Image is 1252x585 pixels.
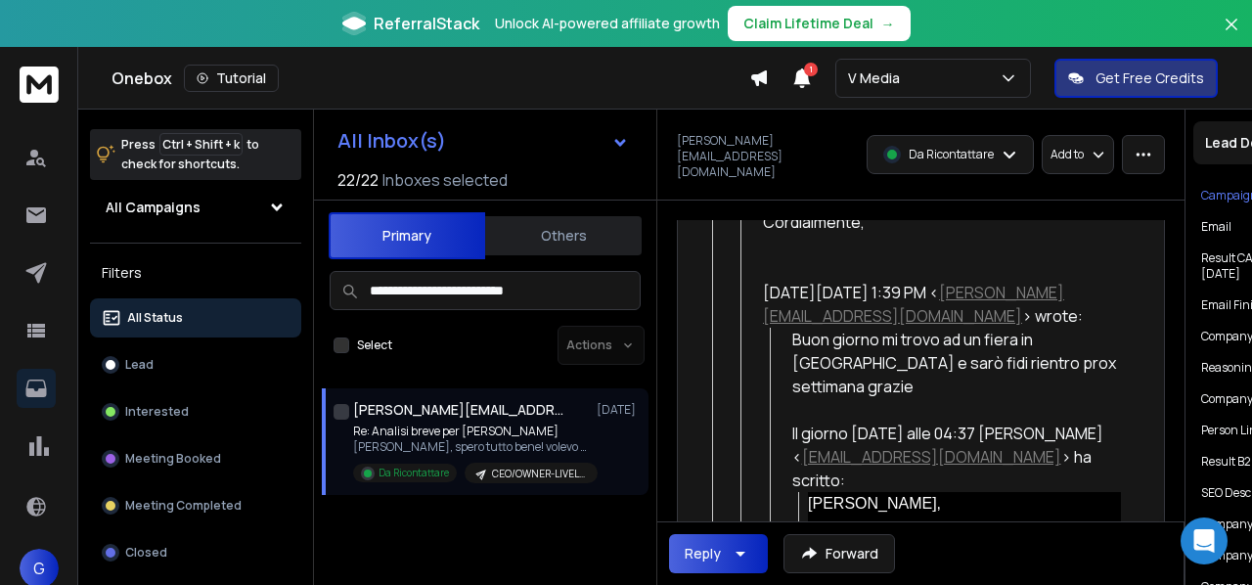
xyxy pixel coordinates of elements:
[1201,219,1231,235] p: Email
[763,210,1121,234] div: Cordialmente,
[848,68,908,88] p: V Media
[379,466,449,480] p: Da Ricontattare
[728,6,911,41] button: Claim Lifetime Deal→
[337,168,379,192] span: 22 / 22
[909,147,994,162] p: Da Ricontattare
[90,392,301,431] button: Interested
[357,337,392,353] label: Select
[353,400,568,420] h1: [PERSON_NAME][EMAIL_ADDRESS][DOMAIN_NAME]
[881,14,895,33] span: →
[127,310,183,326] p: All Status
[792,422,1122,492] div: Il giorno [DATE] alle 04:37 [PERSON_NAME] < > ha scritto:
[374,12,479,35] span: ReferralStack
[125,498,242,514] p: Meeting Completed
[353,439,588,455] p: [PERSON_NAME], spero tutto bene! volevo gentilmente
[337,131,446,151] h1: All Inbox(s)
[353,424,588,439] p: Re: Analisi breve per [PERSON_NAME]
[1051,147,1084,162] p: Add to
[90,259,301,287] h3: Filters
[685,544,721,563] div: Reply
[125,545,167,561] p: Closed
[792,328,1122,398] div: Buon giorno mi trovo ad un fiera in [GEOGRAPHIC_DATA] e sarò fidi rientro prox settimana grazie
[382,168,508,192] h3: Inboxes selected
[90,298,301,337] button: All Status
[90,533,301,572] button: Closed
[669,534,768,573] button: Reply
[125,451,221,467] p: Meeting Booked
[804,63,818,76] span: 1
[492,467,586,481] p: CEO/OWNER-LIVELLO 3 - CONSAPEVOLE DEL PROBLEMA-PERSONALIZZAZIONI TARGET A-TEST 1
[783,534,895,573] button: Forward
[121,135,259,174] p: Press to check for shortcuts.
[184,65,279,92] button: Tutorial
[1054,59,1218,98] button: Get Free Credits
[106,198,201,217] h1: All Campaigns
[112,65,749,92] div: Onebox
[1181,517,1228,564] div: Open Intercom Messenger
[597,402,641,418] p: [DATE]
[495,14,720,33] p: Unlock AI-powered affiliate growth
[90,486,301,525] button: Meeting Completed
[159,133,243,156] span: Ctrl + Shift + k
[90,345,301,384] button: Lead
[125,404,189,420] p: Interested
[677,133,855,180] p: [PERSON_NAME][EMAIL_ADDRESS][DOMAIN_NAME]
[763,281,1121,328] div: [DATE][DATE] 1:39 PM < > wrote:
[125,357,154,373] p: Lead
[485,214,642,257] button: Others
[90,439,301,478] button: Meeting Booked
[1219,12,1244,59] button: Close banner
[322,121,645,160] button: All Inbox(s)
[802,446,1061,468] a: [EMAIL_ADDRESS][DOMAIN_NAME]
[808,492,1121,516] div: [PERSON_NAME],
[90,188,301,227] button: All Campaigns
[329,212,485,259] button: Primary
[1095,68,1204,88] p: Get Free Credits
